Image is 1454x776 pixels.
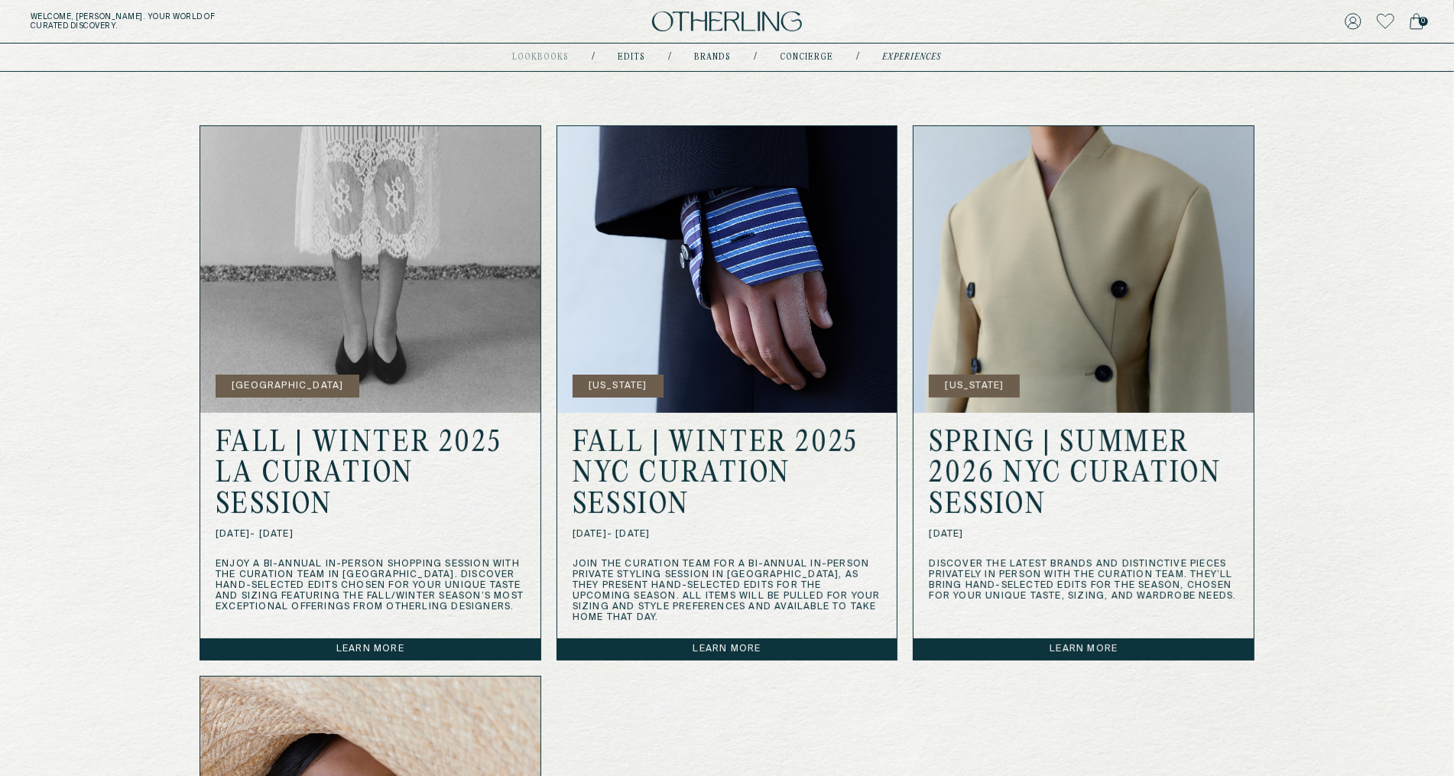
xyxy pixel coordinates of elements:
[929,375,1020,398] button: [US_STATE]
[669,51,672,63] div: /
[695,54,732,61] a: Brands
[929,559,1238,602] p: Discover the latest brands and distinctive pieces privately in person with the Curation team. The...
[914,638,1254,660] a: Learn more
[200,638,540,660] a: Learn more
[573,428,882,521] h2: FALL | WINTER 2025 NYC CURATION SESSION
[573,559,882,623] p: Join the curation team for a bi-annual in-person private styling session in [GEOGRAPHIC_DATA], as...
[573,375,664,398] button: [US_STATE]
[781,54,834,61] a: concierge
[573,529,882,540] span: [DATE] - [DATE]
[929,529,1238,540] span: [DATE]
[652,11,802,32] img: logo
[31,12,449,31] h5: Welcome, [PERSON_NAME] . Your world of curated discovery.
[216,375,359,398] button: [GEOGRAPHIC_DATA]
[755,51,758,63] div: /
[216,529,525,540] span: [DATE] - [DATE]
[557,126,897,413] img: background
[1419,17,1428,26] span: 0
[857,51,860,63] div: /
[1410,11,1423,32] a: 0
[513,54,570,61] a: lookbooks
[557,638,897,660] a: Learn more
[914,126,1254,413] img: background
[883,54,942,61] a: experiences
[216,559,525,612] p: Enjoy a bi-annual in-person shopping session with the Curation team in [GEOGRAPHIC_DATA]. Discove...
[592,51,596,63] div: /
[929,428,1238,521] h2: SPRING | SUMMER 2026 NYC CURATION SESSION
[216,428,525,521] h2: FALL | WINTER 2025 LA CURATION SESSION
[200,126,540,413] img: background
[618,54,646,61] a: Edits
